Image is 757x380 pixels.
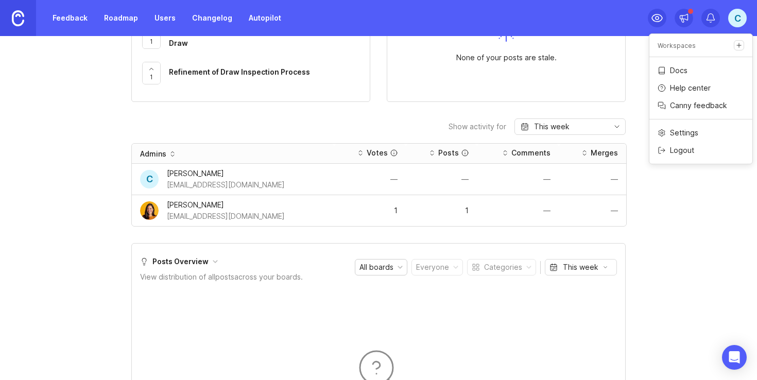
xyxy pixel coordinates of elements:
p: Canny feedback [670,100,727,111]
p: Help center [670,83,711,93]
div: [EMAIL_ADDRESS][DOMAIN_NAME] [167,179,285,191]
div: Categories [484,262,522,273]
a: Docs [649,62,752,79]
div: Open Intercom Messenger [722,345,747,370]
div: Comments [511,148,550,158]
div: — [414,176,469,183]
span: Refinement of Draw Inspection Process [169,67,310,76]
div: This week [563,262,598,273]
div: All boards [359,262,393,273]
p: Docs [670,65,687,76]
a: Feedback [46,9,94,27]
div: Posts [438,148,459,158]
button: 1 [142,26,161,49]
div: [EMAIL_ADDRESS][DOMAIN_NAME] [167,211,285,222]
div: Posts Overview [140,256,209,267]
img: Canny Home [12,10,24,26]
a: Changelog [186,9,238,27]
div: Everyone [416,262,449,273]
div: This week [534,121,570,132]
a: Users [148,9,182,27]
a: Roadmap [98,9,144,27]
div: — [485,176,550,183]
div: 1 [342,207,398,214]
a: Settings [649,125,752,141]
img: Laura Morrison [140,201,159,220]
div: C [140,170,159,188]
p: Settings [670,128,698,138]
svg: toggle icon [598,263,612,271]
svg: toggle icon [609,123,625,131]
div: None of your posts are stale. [456,52,557,63]
div: [PERSON_NAME] [167,199,285,211]
div: — [485,207,550,214]
div: View distribution of all posts across your boards. [140,271,303,283]
a: Refinement of Draw Inspection Process [169,66,359,80]
p: Workspaces [658,41,696,50]
div: Admins [140,149,166,159]
div: — [567,207,618,214]
div: 1 [414,207,469,214]
a: Autopilot [243,9,287,27]
div: — [567,176,618,183]
a: Help center [649,80,752,96]
a: Canny feedback [649,97,752,114]
span: 1 [150,73,153,81]
div: Show activity for [449,123,506,130]
button: 1 [142,62,161,84]
div: Votes [367,148,388,158]
div: Merges [591,148,618,158]
div: — [342,176,398,183]
button: C [728,9,747,27]
a: Process Multiple Contractor Requisitions in Single Draw [169,26,359,51]
a: Create a new workspace [734,40,744,50]
span: 1 [150,37,153,46]
p: Logout [670,145,694,156]
div: [PERSON_NAME] [167,168,285,179]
